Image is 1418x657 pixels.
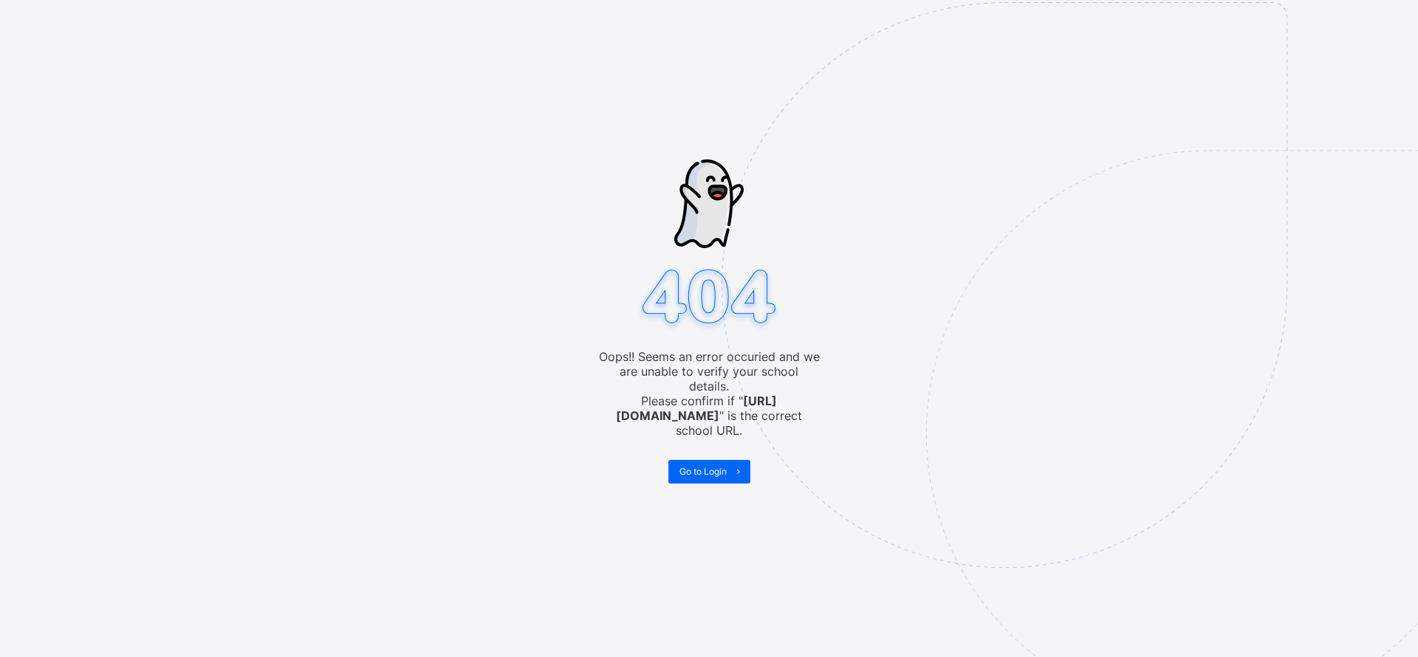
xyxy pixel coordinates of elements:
img: ghost-strokes.05e252ede52c2f8dbc99f45d5e1f5e9f.svg [674,159,744,248]
span: Oops!! Seems an error occuried and we are unable to verify your school details. [598,349,820,393]
img: 404.8bbb34c871c4712298a25e20c4dc75c7.svg [636,265,782,332]
b: [URL][DOMAIN_NAME] [616,393,777,423]
span: Go to Login [679,466,727,477]
span: Please confirm if " " is the correct school URL. [598,393,820,438]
